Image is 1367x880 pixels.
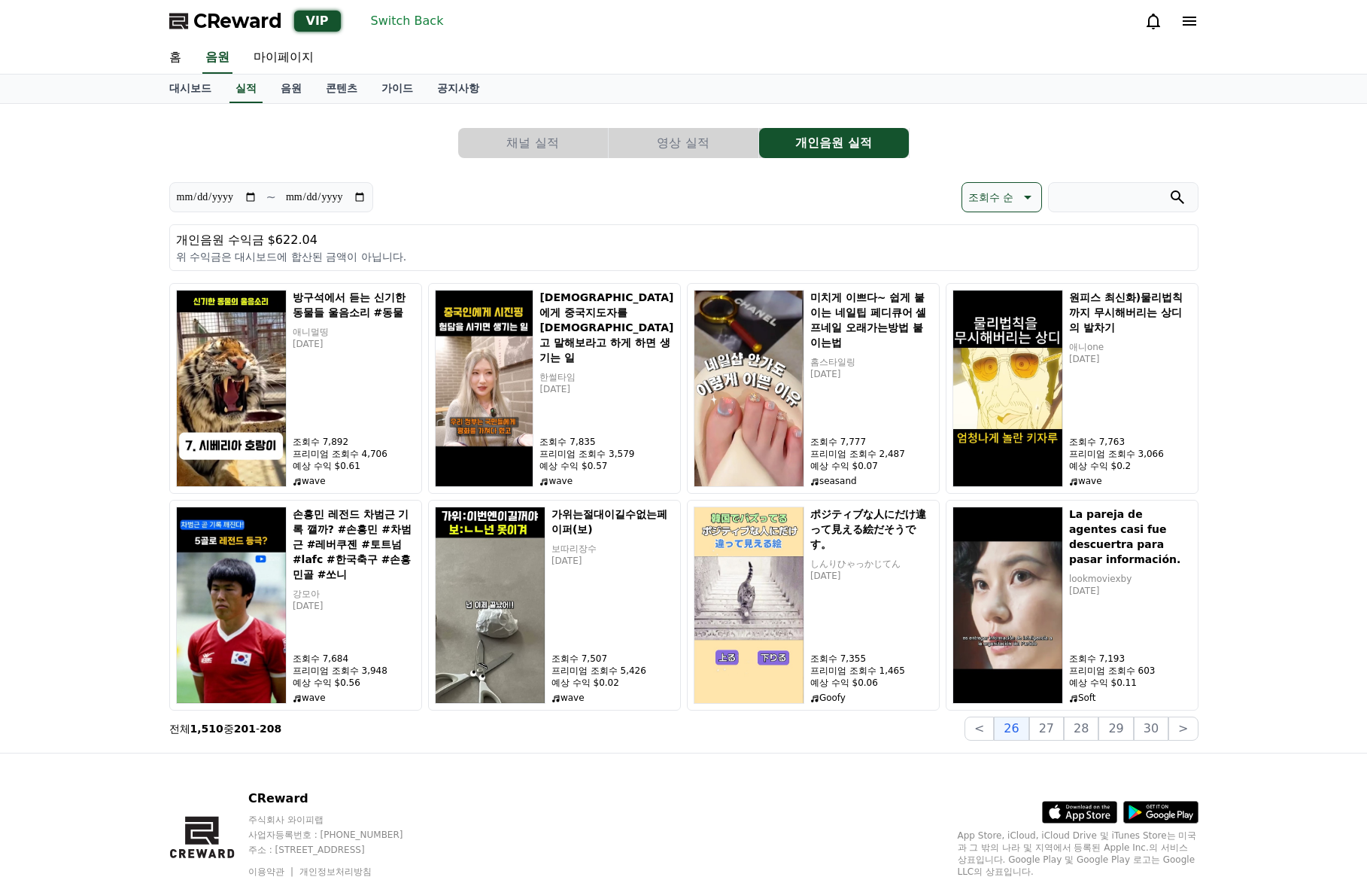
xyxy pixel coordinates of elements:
h5: 원피스 최신화)물리법칙까지 무시해버리는 상디의 발차기 [1069,290,1192,335]
p: 조회수 7,355 [810,653,933,665]
p: 강모아 [293,588,415,600]
p: 프리미엄 조회수 5,426 [551,665,674,677]
p: 사업자등록번호 : [PHONE_NUMBER] [248,829,432,841]
p: wave [293,475,415,487]
button: 29 [1098,717,1133,741]
button: 26 [994,717,1028,741]
img: 원피스 최신화)물리법칙까지 무시해버리는 상디의 발차기 [952,290,1063,487]
a: La pareja de agentes casi fue descuertra para pasar información. La pareja de agentes casi fue de... [946,500,1198,711]
button: Switch Back [365,9,450,33]
p: 예상 수익 $0.56 [293,677,415,689]
strong: 201 [234,723,256,735]
p: Soft [1069,692,1192,704]
p: 예상 수익 $0.07 [810,460,933,472]
a: 콘텐츠 [314,75,369,103]
span: CReward [193,9,282,33]
a: 가이드 [369,75,425,103]
p: 예상 수익 $0.61 [293,460,415,472]
strong: 208 [260,723,281,735]
p: 프리미엄 조회수 1,465 [810,665,933,677]
p: App Store, iCloud, iCloud Drive 및 iTunes Store는 미국과 그 밖의 나라 및 지역에서 등록된 Apple Inc.의 서비스 상표입니다. Goo... [958,830,1198,878]
p: ~ [266,188,276,206]
a: ポジティブな人にだけ違って見える絵だそうです。 ポジティブな人にだけ違って見える絵だそうです。 しんりひゃっかじてん [DATE] 조회수 7,355 프리미엄 조회수 1,465 예상 수익 ... [687,500,940,711]
p: 위 수익금은 대시보드에 합산된 금액이 아닙니다. [176,249,1192,264]
p: [DATE] [551,555,674,567]
a: 방구석에서 듣는 신기한 동물들 울음소리 #동물 방구석에서 듣는 신기한 동물들 울음소리 #동물 애니멀띵 [DATE] 조회수 7,892 프리미엄 조회수 4,706 예상 수익 $0... [169,283,422,494]
a: 가위는절대이길수없는페이퍼(보) 가위는절대이길수없는페이퍼(보) 보따리장수 [DATE] 조회수 7,507 프리미엄 조회수 5,426 예상 수익 $0.02 wave [428,500,681,711]
h5: 가위는절대이길수없는페이퍼(보) [551,507,674,537]
p: 프리미엄 조회수 3,948 [293,665,415,677]
button: 채널 실적 [458,128,608,158]
a: 개인음원 실적 [759,128,910,158]
p: 조회수 7,507 [551,653,674,665]
h5: 손흥민 레전드 차범근 기록 깰까? #손흥민 #차범근 #레버쿠젠 #토트넘 #lafc #한국축구 #손흥민골 #쏘니 [293,507,415,582]
p: 보따리장수 [551,543,674,555]
p: 조회수 7,763 [1069,436,1192,448]
button: 30 [1134,717,1168,741]
p: 프리미엄 조회수 3,579 [539,448,673,460]
p: 조회수 7,684 [293,653,415,665]
p: lookmoviexby [1069,573,1192,585]
a: 음원 [269,75,314,103]
img: 가위는절대이길수없는페이퍼(보) [435,507,545,704]
p: 조회수 7,193 [1069,653,1192,665]
button: > [1168,717,1198,741]
p: wave [539,475,673,487]
a: CReward [169,9,282,33]
p: CReward [248,790,432,808]
h5: La pareja de agentes casi fue descuertra para pasar información. [1069,507,1192,567]
h5: ポジティブな人にだけ違って見える絵だそうです。 [810,507,933,552]
a: 대시보드 [157,75,223,103]
p: 프리미엄 조회수 4,706 [293,448,415,460]
button: 조회수 순 [961,182,1041,212]
p: [DATE] [539,383,673,395]
p: 예상 수익 $0.11 [1069,677,1192,689]
p: 조회수 순 [968,187,1013,208]
img: 손흥민 레전드 차범근 기록 깰까? #손흥민 #차범근 #레버쿠젠 #토트넘 #lafc #한국축구 #손흥민골 #쏘니 [176,507,287,704]
button: 영상 실적 [609,128,758,158]
a: 손흥민 레전드 차범근 기록 깰까? #손흥민 #차범근 #레버쿠젠 #토트넘 #lafc #한국축구 #손흥민골 #쏘니 손흥민 레전드 차범근 기록 깰까? #손흥민 #차범근 #레버쿠젠 ... [169,500,422,711]
p: [DATE] [810,368,933,380]
a: 실적 [229,75,263,103]
p: [DATE] [293,338,415,350]
img: 미치게 이쁘다~ 쉽게 붙이는 네일팁 페디큐어 셀프네일 오래가는방법 붙이는법 [694,290,804,487]
img: 중국인에게 중국지도자를 바보라고 말해보라고 하게 하면 생기는 일 [435,290,534,487]
p: 홈스타일링 [810,356,933,368]
p: [DATE] [1069,353,1192,365]
img: ポジティブな人にだけ違って見える絵だそうです。 [694,507,804,704]
p: しんりひゃっかじてん [810,558,933,570]
p: 한썰타임 [539,371,673,383]
p: [DATE] [810,570,933,582]
p: Goofy [810,692,933,704]
h5: 미치게 이쁘다~ 쉽게 붙이는 네일팁 페디큐어 셀프네일 오래가는방법 붙이는법 [810,290,933,350]
p: [DATE] [293,600,415,612]
a: 개인정보처리방침 [299,866,372,877]
p: wave [1069,475,1192,487]
p: 예상 수익 $0.2 [1069,460,1192,472]
p: 주식회사 와이피랩 [248,814,432,826]
button: 개인음원 실적 [759,128,909,158]
p: 조회수 7,777 [810,436,933,448]
p: seasand [810,475,933,487]
a: 공지사항 [425,75,491,103]
p: [DATE] [1069,585,1192,597]
p: 애니one [1069,341,1192,353]
p: 예상 수익 $0.57 [539,460,673,472]
a: 중국인에게 중국지도자를 바보라고 말해보라고 하게 하면 생기는 일 [DEMOGRAPHIC_DATA]에게 중국지도자를 [DEMOGRAPHIC_DATA]고 말해보라고 하게 하면 생... [428,283,681,494]
p: wave [293,692,415,704]
div: VIP [294,11,341,32]
button: 28 [1064,717,1098,741]
p: 주소 : [STREET_ADDRESS] [248,844,432,856]
p: 예상 수익 $0.02 [551,677,674,689]
a: 홈 [157,42,193,74]
p: wave [551,692,674,704]
p: 전체 중 - [169,721,282,736]
h5: 방구석에서 듣는 신기한 동물들 울음소리 #동물 [293,290,415,320]
p: 프리미엄 조회수 3,066 [1069,448,1192,460]
button: < [964,717,994,741]
p: 프리미엄 조회수 603 [1069,665,1192,677]
p: 개인음원 수익금 $622.04 [176,231,1192,249]
p: 예상 수익 $0.06 [810,677,933,689]
img: 방구석에서 듣는 신기한 동물들 울음소리 #동물 [176,290,287,487]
